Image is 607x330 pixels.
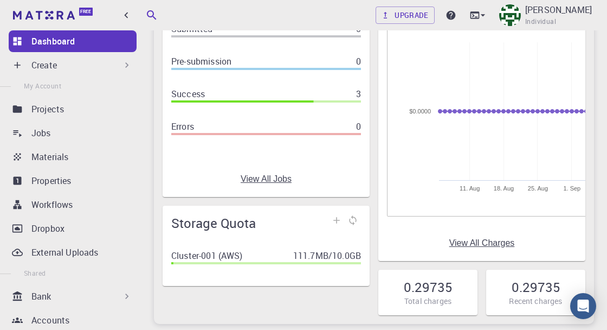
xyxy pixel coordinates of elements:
p: 0 [356,55,361,68]
p: 3 [356,87,361,100]
span: Destek [23,8,56,17]
a: Free [11,7,97,24]
span: My Account [24,81,61,90]
div: Open Intercom Messenger [570,293,596,319]
p: Recent charges [509,296,562,307]
tspan: 18. Aug [494,185,514,192]
div: Create [9,54,137,76]
p: Total charges [404,296,451,307]
span: Free [80,9,91,15]
p: Jobs [31,126,51,139]
a: View All Jobs [241,174,292,184]
p: Projects [31,103,64,116]
p: Dropbox [31,222,64,235]
a: Workflows [9,194,137,215]
a: External Uploads [9,242,137,263]
text: $0.0000 [409,108,431,115]
p: Cluster-001 (AWS) [171,249,243,262]
p: Properties [31,174,72,187]
tspan: 1. Sep [563,185,580,192]
p: Create [31,59,57,72]
tspan: 11. Aug [460,185,480,192]
p: Materials [31,150,68,163]
img: Taha Yusuf [499,4,521,26]
h5: 0.29735 [512,278,560,296]
a: View All Charges [449,238,515,248]
a: Upgrade [376,7,435,24]
span: Shared [24,269,46,277]
tspan: 25. Aug [528,185,548,192]
p: 111.7MB / 10.0GB [293,249,361,262]
p: Errors [171,120,194,133]
a: Jobs [9,122,137,144]
p: Accounts [31,314,69,327]
p: Workflows [31,198,73,211]
a: Properties [9,170,137,192]
p: Pre-submission [171,55,231,68]
p: Success [171,87,205,100]
p: 0 [356,120,361,133]
a: Dashboard [9,30,137,52]
a: Projects [9,98,137,120]
a: Materials [9,146,137,168]
p: Dashboard [31,35,75,48]
img: logo [13,11,75,20]
h5: 0.29735 [404,278,453,296]
p: Bank [31,290,51,303]
div: Bank [9,285,137,307]
span: Storage Quota [171,214,328,232]
a: Dropbox [9,218,137,239]
p: [PERSON_NAME] [525,3,592,16]
p: External Uploads [31,246,98,259]
span: Individual [525,16,556,27]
